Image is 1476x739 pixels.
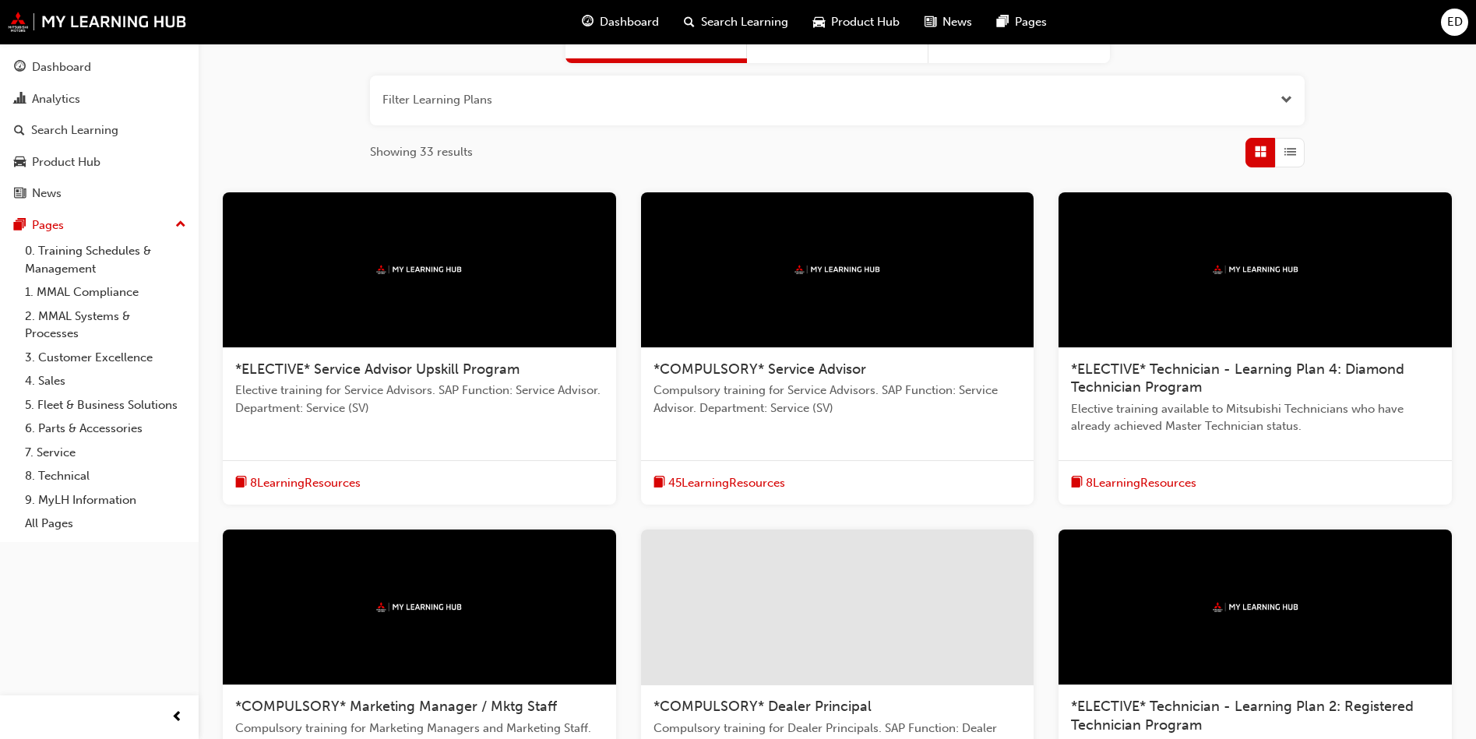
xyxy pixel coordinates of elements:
a: 8. Technical [19,464,192,488]
span: List [1284,143,1296,161]
span: Dashboard [600,13,659,31]
span: News [942,13,972,31]
span: Product Hub [831,13,900,31]
span: guage-icon [14,61,26,75]
a: 9. MyLH Information [19,488,192,512]
span: Elective training available to Mitsubishi Technicians who have already achieved Master Technician... [1071,400,1439,435]
button: DashboardAnalyticsSearch LearningProduct HubNews [6,50,192,211]
a: pages-iconPages [985,6,1059,38]
a: Product Hub [6,148,192,177]
span: pages-icon [14,219,26,233]
span: book-icon [235,473,247,493]
span: car-icon [813,12,825,32]
span: search-icon [684,12,695,32]
span: *ELECTIVE* Technician - Learning Plan 2: Registered Technician Program [1071,698,1414,734]
a: search-iconSearch Learning [671,6,801,38]
a: car-iconProduct Hub [801,6,912,38]
div: Pages [32,216,64,234]
a: 2. MMAL Systems & Processes [19,304,192,346]
button: Pages [6,211,192,240]
a: Analytics [6,85,192,114]
img: mmal [376,265,462,275]
a: 1. MMAL Compliance [19,280,192,304]
span: *COMPULSORY* Dealer Principal [653,698,872,715]
span: book-icon [653,473,665,493]
span: pages-icon [997,12,1009,32]
a: 5. Fleet & Business Solutions [19,393,192,417]
a: 7. Service [19,441,192,465]
span: car-icon [14,156,26,170]
span: *ELECTIVE* Technician - Learning Plan 4: Diamond Technician Program [1071,361,1404,396]
button: book-icon8LearningResources [235,473,361,493]
a: Dashboard [6,53,192,82]
img: mmal [8,12,187,32]
div: Analytics [32,90,80,108]
span: up-icon [175,215,186,235]
span: *COMPULSORY* Marketing Manager / Mktg Staff [235,698,557,715]
img: mmal [794,265,880,275]
a: guage-iconDashboard [569,6,671,38]
a: 6. Parts & Accessories [19,417,192,441]
img: mmal [1213,265,1298,275]
img: mmal [1213,602,1298,612]
a: mmal*ELECTIVE* Technician - Learning Plan 4: Diamond Technician ProgramElective training availabl... [1059,192,1452,505]
span: *COMPULSORY* Service Advisor [653,361,866,378]
div: Search Learning [31,121,118,139]
span: search-icon [14,124,25,138]
span: guage-icon [582,12,594,32]
span: news-icon [14,187,26,201]
a: mmal*ELECTIVE* Service Advisor Upskill ProgramElective training for Service Advisors. SAP Functio... [223,192,616,505]
button: Open the filter [1280,91,1292,109]
div: Dashboard [32,58,91,76]
a: News [6,179,192,208]
span: 8 Learning Resources [1086,474,1196,492]
a: news-iconNews [912,6,985,38]
a: 0. Training Schedules & Management [19,239,192,280]
span: book-icon [1071,473,1083,493]
span: Showing 33 results [370,143,473,161]
span: *ELECTIVE* Service Advisor Upskill Program [235,361,520,378]
a: 3. Customer Excellence [19,346,192,370]
div: News [32,185,62,202]
a: mmal*COMPULSORY* Service AdvisorCompulsory training for Service Advisors. SAP Function: Service A... [641,192,1034,505]
span: 8 Learning Resources [250,474,361,492]
span: Elective training for Service Advisors. SAP Function: Service Advisor. Department: Service (SV) [235,382,604,417]
span: 45 Learning Resources [668,474,785,492]
a: Search Learning [6,116,192,145]
span: news-icon [925,12,936,32]
span: Search Learning [701,13,788,31]
img: mmal [376,602,462,612]
span: Compulsory training for Service Advisors. SAP Function: Service Advisor. Department: Service (SV) [653,382,1022,417]
a: All Pages [19,512,192,536]
button: book-icon8LearningResources [1071,473,1196,493]
span: Grid [1255,143,1266,161]
button: ED [1441,9,1468,36]
button: book-icon45LearningResources [653,473,785,493]
span: Pages [1015,13,1047,31]
span: ED [1447,13,1463,31]
a: 4. Sales [19,369,192,393]
span: prev-icon [171,708,183,727]
span: chart-icon [14,93,26,107]
div: Product Hub [32,153,100,171]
